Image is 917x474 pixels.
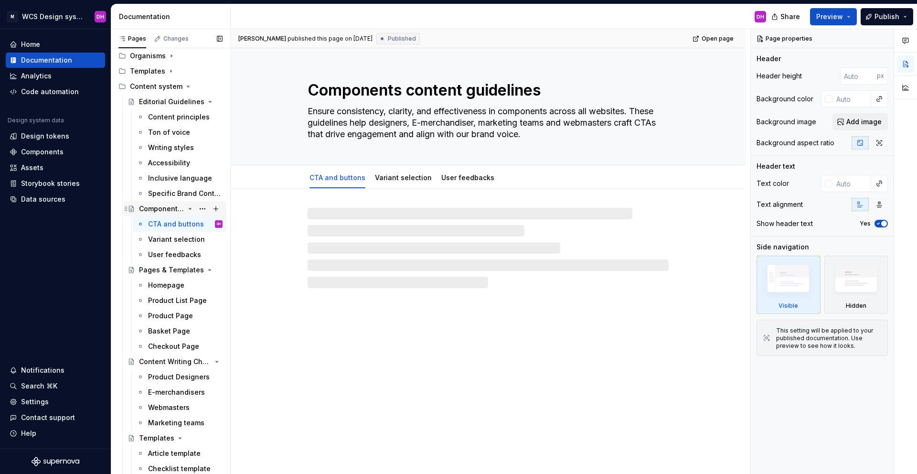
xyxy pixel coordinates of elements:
[757,94,813,104] div: Background color
[130,51,166,61] div: Organisms
[757,242,809,252] div: Side navigation
[371,167,436,187] div: Variant selection
[21,381,57,391] div: Search ⌘K
[133,232,226,247] a: Variant selection
[6,144,105,160] a: Components
[776,327,882,350] div: This setting will be applied to your published documentation. Use preview to see how it looks.
[21,147,64,157] div: Components
[6,53,105,68] a: Documentation
[8,117,64,124] div: Design system data
[139,265,204,275] div: Pages & Templates
[133,323,226,339] a: Basket Page
[21,40,40,49] div: Home
[810,8,857,25] button: Preview
[133,140,226,155] a: Writing styles
[21,194,65,204] div: Data sources
[780,12,800,22] span: Share
[148,342,199,351] div: Checkout Page
[133,308,226,323] a: Product Page
[21,397,49,407] div: Settings
[6,129,105,144] a: Design tokens
[306,104,667,142] textarea: Ensure consistency, clarity, and effectiveness in components across all websites. These guideline...
[778,302,798,310] div: Visible
[6,192,105,207] a: Data sources
[306,79,667,102] textarea: Components content guidelines
[133,400,226,415] a: Webmasters
[874,12,899,22] span: Publish
[21,87,79,97] div: Code automation
[375,173,432,182] a: Variant selection
[6,84,105,99] a: Code automation
[6,410,105,425] button: Contact support
[309,173,365,182] a: CTA and buttons
[6,68,105,84] a: Analytics
[148,418,204,428] div: Marketing teams
[757,71,802,81] div: Header height
[130,82,182,91] div: Content system
[690,32,738,45] a: Open page
[148,311,193,321] div: Product Page
[6,394,105,409] a: Settings
[148,326,190,336] div: Basket Page
[139,357,211,366] div: Content Writing Checklists
[148,112,210,122] div: Content principles
[148,464,211,474] div: Checklist template
[115,48,226,64] div: Organisms
[133,385,226,400] a: E-merchandisers
[840,67,877,85] input: Auto
[757,256,821,314] div: Visible
[21,413,75,422] div: Contact support
[133,278,226,293] a: Homepage
[148,403,190,412] div: Webmasters
[133,293,226,308] a: Product List Page
[21,429,36,438] div: Help
[846,117,882,127] span: Add image
[6,160,105,175] a: Assets
[124,354,226,369] a: Content Writing Checklists
[757,200,803,209] div: Text alignment
[130,66,165,76] div: Templates
[148,219,204,229] div: CTA and buttons
[6,426,105,441] button: Help
[139,204,184,214] div: Components content guidelines
[7,11,18,22] div: M
[133,247,226,262] a: User feedbacks
[757,117,816,127] div: Background image
[148,280,184,290] div: Homepage
[124,201,226,216] a: Components content guidelines
[6,363,105,378] button: Notifications
[133,216,226,232] a: CTA and buttonsDH
[21,163,43,172] div: Assets
[437,167,498,187] div: User feedbacks
[148,128,190,137] div: Ton of voice
[124,94,226,109] a: Editorial Guidelines
[148,235,205,244] div: Variant selection
[238,35,286,43] span: [PERSON_NAME]
[124,431,226,446] a: Templates
[21,71,52,81] div: Analytics
[757,54,781,64] div: Header
[133,339,226,354] a: Checkout Page
[115,64,226,79] div: Templates
[441,173,494,182] a: User feedbacks
[118,35,146,43] div: Pages
[21,131,69,141] div: Design tokens
[2,6,109,27] button: MWCS Design systemDH
[21,366,64,375] div: Notifications
[148,250,201,259] div: User feedbacks
[115,79,226,94] div: Content system
[6,176,105,191] a: Storybook stories
[217,219,221,229] div: DH
[22,12,83,22] div: WCS Design system
[32,457,79,466] svg: Supernova Logo
[133,415,226,431] a: Marketing teams
[133,125,226,140] a: Ton of voice
[139,97,204,107] div: Editorial Guidelines
[757,219,813,228] div: Show header text
[148,158,190,168] div: Accessibility
[133,171,226,186] a: Inclusive language
[148,372,210,382] div: Product Designers
[148,189,221,198] div: Specific Brand Content
[21,179,80,188] div: Storybook stories
[139,433,174,443] div: Templates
